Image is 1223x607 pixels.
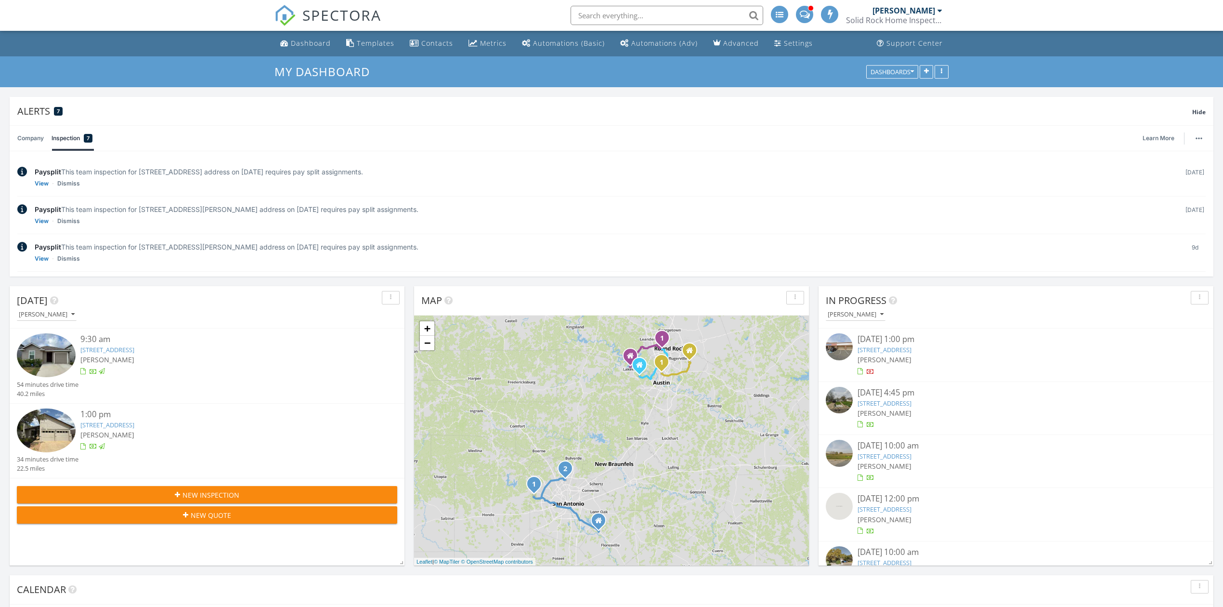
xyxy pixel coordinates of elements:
div: Support Center [886,39,943,48]
div: Settings [784,39,813,48]
a: [DATE] 1:00 pm [STREET_ADDRESS] [PERSON_NAME] [826,333,1206,376]
div: 9:30 am [80,333,366,345]
div: This team inspection for [STREET_ADDRESS][PERSON_NAME] address on [DATE] requires pay split assig... [35,242,1176,252]
span: Paysplit [35,205,61,213]
button: [PERSON_NAME] [826,308,885,321]
div: Templates [357,39,394,48]
a: 1:00 pm [STREET_ADDRESS] [PERSON_NAME] 34 minutes drive time 22.5 miles [17,409,397,473]
span: New Quote [191,510,231,520]
a: View [35,254,49,264]
div: Automations (Adv) [631,39,698,48]
a: [DATE] 10:00 am [STREET_ADDRESS] [PERSON_NAME] [826,546,1206,589]
img: streetview [826,546,853,573]
a: Dismiss [57,179,80,188]
a: Zoom out [420,336,434,350]
div: 40.2 miles [17,389,78,398]
a: [STREET_ADDRESS] [858,399,911,408]
img: streetview [826,440,853,467]
div: Dashboards [871,68,914,75]
span: [PERSON_NAME] [858,409,911,418]
a: [STREET_ADDRESS] [80,421,134,429]
div: 54 minutes drive time [17,380,78,389]
a: Metrics [465,35,510,53]
div: 9d [1184,242,1206,264]
div: 1723 Fawn Gate St, San Antonio, TX 78248 [565,468,571,474]
div: Contacts [421,39,453,48]
span: Map [421,294,442,307]
a: Dashboard [276,35,335,53]
span: [PERSON_NAME] [80,355,134,364]
span: Calendar [17,583,66,596]
i: 2 [563,466,567,473]
a: View [35,179,49,188]
div: This team inspection for [STREET_ADDRESS][PERSON_NAME] address on [DATE] requires pay split assig... [35,204,1176,214]
a: Dismiss [57,254,80,264]
a: Support Center [873,35,947,53]
a: Automations (Basic) [518,35,609,53]
img: ellipsis-632cfdd7c38ec3a7d453.svg [1196,137,1202,139]
a: [DATE] 10:00 am [STREET_ADDRESS] [PERSON_NAME] [826,440,1206,483]
div: 6200 Wynona Ave, Austin, TX 78757 [662,362,667,368]
a: [DATE] 12:00 pm [STREET_ADDRESS] [PERSON_NAME] [826,493,1206,536]
div: Advanced [723,39,759,48]
a: Dismiss [57,216,80,226]
div: [DATE] 10:00 am [858,440,1174,452]
a: Advanced [709,35,763,53]
a: Templates [342,35,398,53]
span: [PERSON_NAME] [80,430,134,439]
div: [PERSON_NAME] [872,6,935,15]
span: New Inspection [182,490,239,500]
span: 7 [87,133,90,143]
div: 16427 Paralee Cove, Austin, TX 78717 [662,338,668,343]
img: info-2c025b9f2229fc06645a.svg [17,167,27,177]
a: My Dashboard [274,64,378,79]
button: Dashboards [866,65,918,79]
div: Metrics [480,39,507,48]
img: streetview [826,333,853,360]
div: [DATE] 12:00 pm [858,493,1174,505]
button: [PERSON_NAME] [17,308,77,321]
div: | [414,558,535,566]
a: [STREET_ADDRESS] [858,452,911,461]
span: Hide [1192,108,1206,116]
div: [DATE] 4:45 pm [858,387,1174,399]
img: 9370470%2Fcover_photos%2FoNSENIANtVxPJxlMP8te%2Fsmall.9370470-1756318303021 [17,409,76,452]
i: 1 [660,335,664,342]
a: [STREET_ADDRESS] [858,558,911,567]
div: 1:00 pm [80,409,366,421]
iframe: Intercom live chat [1190,574,1213,597]
div: [DATE] [1184,204,1206,226]
span: Paysplit [35,243,61,251]
a: © MapTiler [434,559,460,565]
a: Contacts [406,35,457,53]
div: Automations (Basic) [533,39,605,48]
div: [PERSON_NAME] [828,311,884,318]
img: The Best Home Inspection Software - Spectora [274,5,296,26]
div: [DATE] 1:00 pm [858,333,1174,345]
span: [PERSON_NAME] [858,355,911,364]
a: Automations (Advanced) [616,35,702,53]
span: Paysplit [35,168,61,176]
button: New Quote [17,506,397,524]
a: Company [17,126,44,151]
a: Zoom in [420,321,434,336]
i: 1 [660,359,664,366]
a: Leaflet [416,559,432,565]
a: [DATE] 4:45 pm [STREET_ADDRESS] [PERSON_NAME] [826,387,1206,430]
div: 22.5 miles [17,464,78,473]
div: 543 Venture Blvd S, Lago Vista TX 78645 [630,356,636,361]
span: [DATE] [17,294,48,307]
a: [STREET_ADDRESS] [80,345,134,354]
input: Search everything... [571,6,763,25]
a: SPECTORA [274,13,381,33]
a: [STREET_ADDRESS] [858,505,911,514]
a: [STREET_ADDRESS] [858,345,911,354]
span: 7 [57,108,60,115]
div: [DATE] 10:00 am [858,546,1174,558]
a: Settings [770,35,817,53]
a: Inspection [52,126,92,151]
span: SPECTORA [302,5,381,25]
span: [PERSON_NAME] [858,462,911,471]
div: 19104 Saint Raguel Rd, Manor TX 78653 [690,350,695,356]
span: [PERSON_NAME] [858,515,911,524]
